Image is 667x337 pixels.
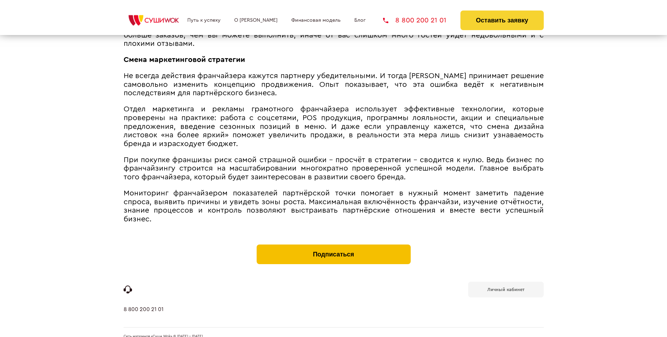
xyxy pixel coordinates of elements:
[460,11,543,30] button: Оставить заявку
[234,18,278,23] a: О [PERSON_NAME]
[383,17,446,24] a: 8 800 200 21 01
[487,287,524,292] b: Личный кабинет
[124,105,544,147] span: Отдел маркетинга и рекламы грамотного франчайзера использует эффективные технологии, которые пров...
[124,156,544,181] span: При покупке франшизы риск самой страшной ошибки – просчёт в стратегии – сводится к нулю. Ведь биз...
[187,18,221,23] a: Путь к успеху
[291,18,341,23] a: Финансовая модель
[395,17,446,24] span: 8 800 200 21 01
[468,282,544,297] a: Личный кабинет
[124,306,164,327] a: 8 800 200 21 01
[124,190,544,223] span: Мониторинг франчайзером показателей партнёрской точки помогает в нужный момент заметить падение с...
[257,245,411,264] button: Подписаться
[124,56,245,63] strong: Смена маркетинговой стратегии
[124,72,544,97] span: Не всегда действия франчайзера кажутся партнеру убедительными. И тогда [PERSON_NAME] принимает ре...
[354,18,366,23] a: Блог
